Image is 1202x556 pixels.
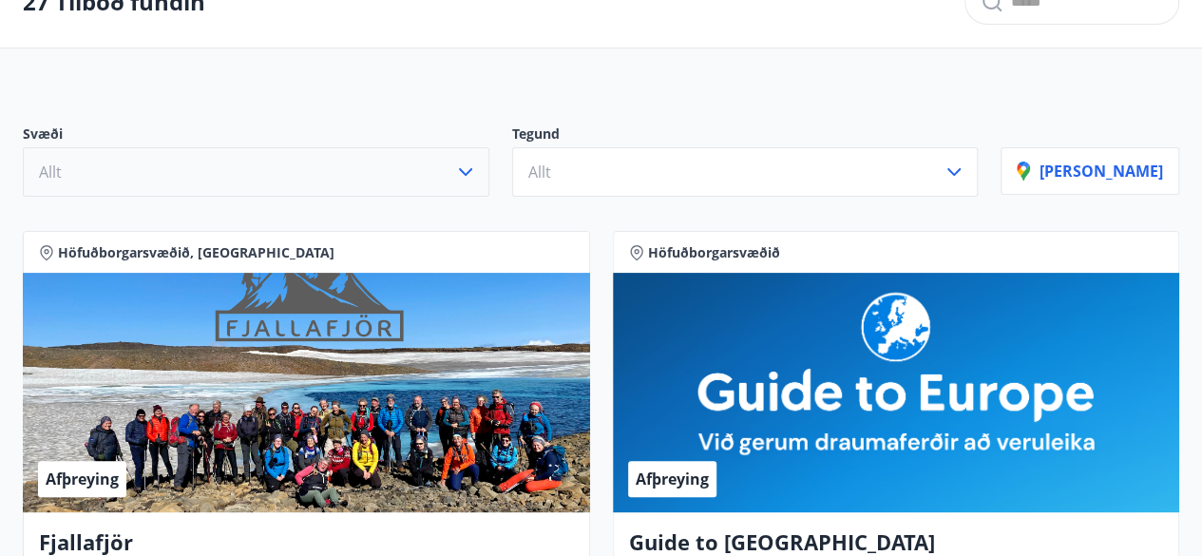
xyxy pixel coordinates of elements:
[23,147,489,197] button: Allt
[512,147,979,197] button: Allt
[512,125,979,147] p: Tegund
[648,243,780,262] span: Höfuðborgarsvæðið
[1001,147,1179,195] button: [PERSON_NAME]
[1017,161,1163,182] p: [PERSON_NAME]
[46,469,119,489] span: Afþreying
[528,162,551,182] span: Allt
[23,125,489,147] p: Svæði
[636,469,709,489] span: Afþreying
[58,243,334,262] span: Höfuðborgarsvæðið, [GEOGRAPHIC_DATA]
[39,162,62,182] span: Allt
